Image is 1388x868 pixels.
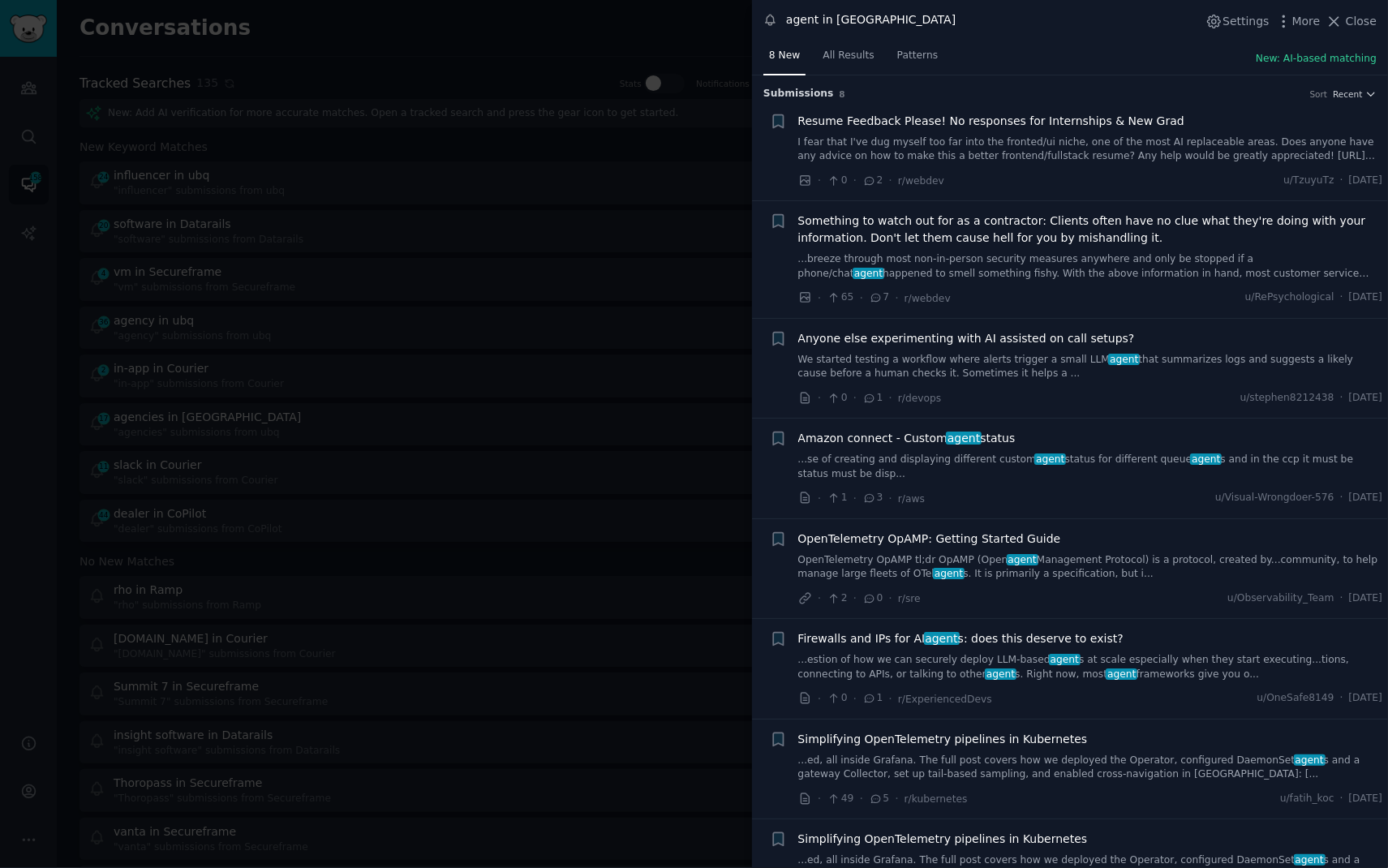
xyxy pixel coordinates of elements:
[860,290,863,307] span: ·
[1034,453,1066,465] span: agent
[898,493,925,505] span: r/aws
[898,175,944,187] span: r/webdev
[798,630,1124,647] span: Firewalls and IPs for AI s: does this deserve to exist?
[898,694,992,705] span: r/ExperiencedDevs
[946,432,982,445] span: agent
[798,330,1135,347] a: Anyone else experimenting with AI assisted on call setups?
[817,43,879,76] a: All Results
[889,590,892,607] span: ·
[818,490,821,507] span: ·
[827,792,853,806] span: 49
[1256,52,1377,67] button: New: AI-based matching
[798,531,1061,548] a: OpenTelemetry OpAMP: Getting Started Guide
[898,593,921,604] span: r/sre
[1223,13,1269,30] span: Settings
[1227,591,1334,606] span: u/Observability_Team
[798,113,1184,130] a: Resume Feedback Please! No responses for Internships & New Grad
[853,490,857,507] span: ·
[818,290,821,307] span: ·
[1240,391,1334,406] span: u/stephen8212438
[1349,691,1382,706] span: [DATE]
[1340,391,1343,406] span: ·
[1349,792,1382,806] span: [DATE]
[798,754,1383,782] a: ...ed, all inside Grafana. The full post covers how we deployed the Operator, configured DaemonSe...
[897,49,938,63] span: Patterns
[1349,174,1382,188] span: [DATE]
[827,391,847,406] span: 0
[798,252,1383,281] a: ...breeze through most non-in-person security measures anywhere and only be stopped if a phone/ch...
[1349,290,1382,305] span: [DATE]
[1275,13,1321,30] button: More
[889,389,892,406] span: ·
[1294,754,1326,766] span: agent
[895,790,898,807] span: ·
[1283,174,1334,188] span: u/TzuyuTz
[889,172,892,189] span: ·
[905,293,951,304] span: r/webdev
[862,174,883,188] span: 2
[798,831,1088,848] a: Simplifying OpenTelemetry pipelines in Kubernetes
[827,174,847,188] span: 0
[798,353,1383,381] a: We started testing a workflow where alerts trigger a small LLMagentthat summarizes logs and sugge...
[1280,792,1334,806] span: u/fatih_koc
[1340,591,1343,606] span: ·
[798,731,1088,748] span: Simplifying OpenTelemetry pipelines in Kubernetes
[1349,591,1382,606] span: [DATE]
[1215,491,1334,505] span: u/Visual-Wrongdoer-576
[1294,854,1326,866] span: agent
[798,553,1383,582] a: OpenTelemetry OpAMP tl;dr OpAMP (OpenagentManagement Protocol) is a protocol, created by...commun...
[827,491,847,505] span: 1
[798,135,1383,164] a: I fear that I've dug myself too far into the fronted/ui niche, one of the most AI replaceable are...
[853,172,857,189] span: ·
[798,653,1383,681] a: ...estion of how we can securely deploy LLM-basedagents at scale especially when they start execu...
[763,43,806,76] a: 8 New
[763,87,834,101] span: Submission s
[853,389,857,406] span: ·
[1340,792,1343,806] span: ·
[823,49,874,63] span: All Results
[818,690,821,707] span: ·
[869,792,889,806] span: 5
[769,49,800,63] span: 8 New
[889,490,892,507] span: ·
[869,290,889,305] span: 7
[898,393,941,404] span: r/devops
[862,391,883,406] span: 1
[798,453,1383,481] a: ...se of creating and displaying different customagentstatus for different queueagents and in the...
[862,491,883,505] span: 3
[1340,691,1343,706] span: ·
[1340,491,1343,505] span: ·
[798,430,1016,447] span: Amazon connect - Custom status
[818,172,821,189] span: ·
[827,691,847,706] span: 0
[892,43,943,76] a: Patterns
[1245,290,1334,305] span: u/RePsychological
[818,790,821,807] span: ·
[905,793,968,805] span: r/kubernetes
[818,389,821,406] span: ·
[1346,13,1377,30] span: Close
[1257,691,1334,706] span: u/OneSafe8149
[1049,654,1081,665] span: agent
[798,430,1016,447] a: Amazon connect - Customagentstatus
[1108,354,1140,365] span: agent
[840,89,845,99] span: 8
[1349,491,1382,505] span: [DATE]
[798,630,1124,647] a: Firewalls and IPs for AIagents: does this deserve to exist?
[827,290,853,305] span: 65
[1007,554,1038,565] span: agent
[862,591,883,606] span: 0
[1340,174,1343,188] span: ·
[1106,668,1137,680] span: agent
[786,11,956,28] div: agent in [GEOGRAPHIC_DATA]
[1310,88,1328,100] div: Sort
[1340,290,1343,305] span: ·
[895,290,898,307] span: ·
[1292,13,1321,30] span: More
[853,590,857,607] span: ·
[1349,391,1382,406] span: [DATE]
[1326,13,1377,30] button: Close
